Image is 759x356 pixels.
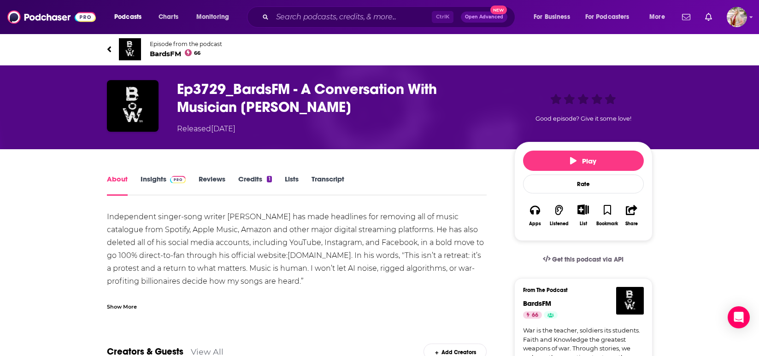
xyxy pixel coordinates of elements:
a: Lists [285,175,299,196]
div: Show More ButtonList [571,198,595,232]
div: Apps [529,221,541,227]
span: Play [570,157,596,165]
button: Play [523,151,644,171]
h1: Ep3729_BardsFM - A Conversation With Musician Scott Helmer [177,80,500,116]
button: Show profile menu [727,7,747,27]
span: Charts [159,11,178,23]
button: Apps [523,198,547,232]
div: Search podcasts, credits, & more... [256,6,524,28]
a: Get this podcast via API [535,248,631,271]
div: Share [625,221,638,227]
a: BardsFM [523,299,551,308]
a: Credits1 [238,175,271,196]
button: open menu [579,10,643,24]
a: Show notifications dropdown [701,9,716,25]
div: Listened [550,221,569,227]
img: BardsFM [616,287,644,315]
div: Released [DATE] [177,123,235,134]
a: Transcript [312,175,344,196]
a: InsightsPodchaser Pro [141,175,186,196]
a: [DOMAIN_NAME] [288,251,351,260]
span: Open Advanced [465,15,503,19]
span: 66 [194,51,200,55]
div: Bookmark [596,221,618,227]
span: More [649,11,665,23]
div: Rate [523,175,644,193]
span: Monitoring [196,11,229,23]
span: For Business [534,11,570,23]
a: Reviews [199,175,225,196]
input: Search podcasts, credits, & more... [272,10,432,24]
a: Charts [153,10,184,24]
span: Good episode? Give it some love! [535,115,631,122]
span: 66 [532,311,538,320]
span: Podcasts [114,11,141,23]
div: List [580,221,587,227]
div: Open Intercom Messenger [728,306,750,328]
span: New [490,6,507,14]
span: For Podcasters [585,11,630,23]
span: Logged in as kmccue [727,7,747,27]
span: BardsFM [150,49,222,58]
button: open menu [108,10,153,24]
img: User Profile [727,7,747,27]
img: Podchaser Pro [170,176,186,183]
button: open menu [527,10,582,24]
button: Share [619,198,643,232]
a: Show notifications dropdown [678,9,694,25]
img: Ep3729_BardsFM - A Conversation With Musician Scott Helmer [107,80,159,132]
button: Listened [547,198,571,232]
span: Episode from the podcast [150,41,222,47]
a: About [107,175,128,196]
img: Podchaser - Follow, Share and Rate Podcasts [7,8,96,26]
button: open menu [643,10,677,24]
button: Bookmark [595,198,619,232]
button: Show More Button [574,204,593,215]
span: Ctrl K [432,11,453,23]
span: Get this podcast via API [552,256,624,263]
h3: From The Podcast [523,287,636,293]
button: Open AdvancedNew [461,12,507,23]
img: BardsFM [119,38,141,60]
button: open menu [190,10,241,24]
a: 66 [523,311,542,319]
div: 1 [267,176,271,182]
a: BardsFMEpisode from the podcastBardsFM66 [107,38,653,60]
